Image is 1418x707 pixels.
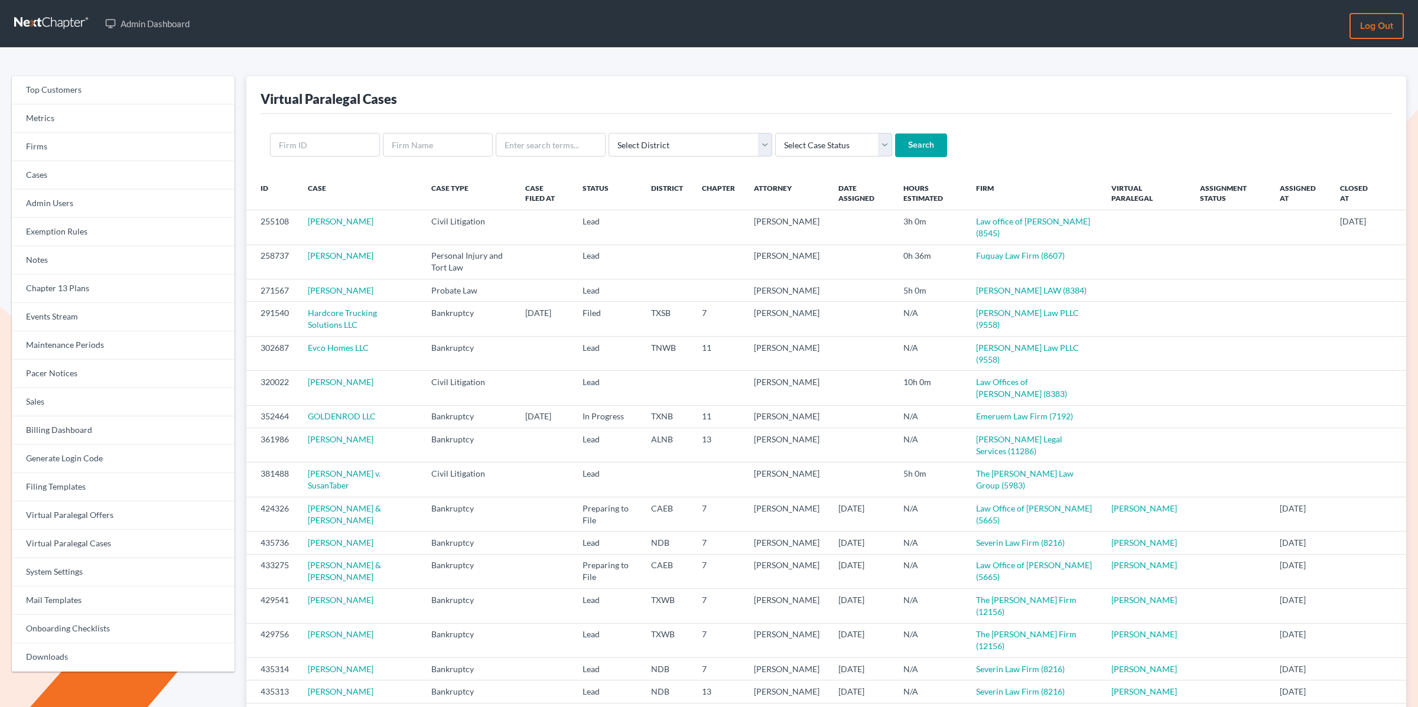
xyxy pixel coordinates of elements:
td: 435736 [246,532,298,554]
a: [PERSON_NAME] [308,664,373,674]
th: Chapter [692,176,744,210]
td: [PERSON_NAME] [744,302,829,336]
td: N/A [894,336,967,370]
a: Severin Law Firm (8216) [976,686,1065,696]
td: Lead [573,428,642,462]
td: NDB [642,532,692,554]
td: 13 [692,680,744,703]
td: TXNB [642,405,692,428]
td: Filed [573,302,642,336]
td: [DATE] [1270,623,1331,657]
a: [PERSON_NAME] Law PLLC (9558) [976,308,1079,330]
a: Exemption Rules [12,218,235,246]
td: Bankruptcy [422,657,516,680]
td: [PERSON_NAME] [744,279,829,302]
td: [PERSON_NAME] [744,623,829,657]
a: Evco Homes LLC [308,343,369,353]
a: Top Customers [12,76,235,105]
th: Case Filed At [516,176,573,210]
a: [PERSON_NAME] & [PERSON_NAME] [308,560,381,582]
a: Mail Templates [12,587,235,615]
td: 10h 0m [894,371,967,405]
th: Firm [967,176,1102,210]
td: Bankruptcy [422,336,516,370]
td: [DATE] [829,623,894,657]
a: Downloads [12,643,235,672]
td: Bankruptcy [422,405,516,428]
input: Enter search terms... [496,133,606,157]
td: Lead [573,623,642,657]
td: ALNB [642,428,692,462]
td: [DATE] [1331,210,1383,245]
a: Admin Dashboard [99,13,196,34]
td: Bankruptcy [422,623,516,657]
td: [PERSON_NAME] [744,428,829,462]
td: Bankruptcy [422,428,516,462]
a: Firms [12,133,235,161]
td: 255108 [246,210,298,245]
a: Hardcore Trucking Solutions LLC [308,308,377,330]
a: Notes [12,246,235,275]
td: [PERSON_NAME] [744,497,829,531]
a: [PERSON_NAME] [1111,503,1177,513]
td: 258737 [246,245,298,279]
td: [PERSON_NAME] [744,245,829,279]
td: [DATE] [1270,589,1331,623]
a: [PERSON_NAME] [308,686,373,696]
td: NDB [642,680,692,703]
td: Civil Litigation [422,210,516,245]
a: The [PERSON_NAME] Firm (12156) [976,595,1076,617]
td: [PERSON_NAME] [744,336,829,370]
th: District [642,176,692,210]
td: 13 [692,428,744,462]
th: Date Assigned [829,176,894,210]
td: 5h 0m [894,279,967,302]
input: Firm Name [383,133,493,157]
td: In Progress [573,405,642,428]
td: Bankruptcy [422,532,516,554]
td: N/A [894,623,967,657]
td: 7 [692,657,744,680]
th: Virtual Paralegal [1102,176,1191,210]
td: Bankruptcy [422,554,516,588]
td: N/A [894,302,967,336]
td: Lead [573,589,642,623]
td: [PERSON_NAME] [744,532,829,554]
td: CAEB [642,554,692,588]
td: Lead [573,279,642,302]
td: Probate Law [422,279,516,302]
td: 11 [692,336,744,370]
th: Assigned at [1270,176,1331,210]
a: [PERSON_NAME] Law PLLC (9558) [976,343,1079,364]
td: 7 [692,302,744,336]
td: Lead [573,371,642,405]
a: [PERSON_NAME] [308,595,373,605]
a: System Settings [12,558,235,587]
th: Assignment Status [1191,176,1270,210]
td: CAEB [642,497,692,531]
td: 291540 [246,302,298,336]
td: [DATE] [516,302,573,336]
th: Case [298,176,422,210]
td: Civil Litigation [422,371,516,405]
a: Law Office of [PERSON_NAME] (5665) [976,503,1092,525]
td: Lead [573,532,642,554]
a: Filing Templates [12,473,235,501]
a: Virtual Paralegal Offers [12,501,235,530]
a: [PERSON_NAME] v. SusanTaber [308,468,380,490]
a: Law office of [PERSON_NAME] (8545) [976,216,1090,238]
td: Preparing to File [573,497,642,531]
a: Law Offices of [PERSON_NAME] (8383) [976,377,1067,399]
a: Chapter 13 Plans [12,275,235,303]
td: [PERSON_NAME] [744,589,829,623]
td: 11 [692,405,744,428]
td: [PERSON_NAME] [744,371,829,405]
td: 424326 [246,497,298,531]
div: Virtual Paralegal Cases [261,90,397,107]
td: [PERSON_NAME] [744,680,829,703]
td: 7 [692,589,744,623]
a: Log out [1349,13,1404,39]
td: [PERSON_NAME] [744,554,829,588]
td: [PERSON_NAME] [744,210,829,245]
td: [DATE] [1270,497,1331,531]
